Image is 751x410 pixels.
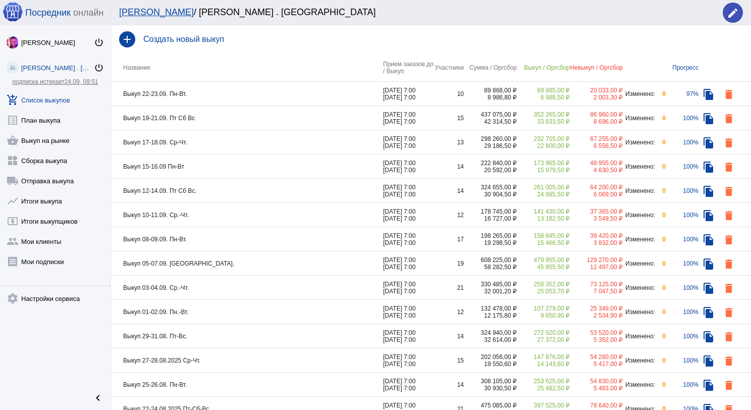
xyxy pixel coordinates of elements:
[143,35,743,44] h4: Создать новый выкуп
[7,215,19,227] mat-icon: local_atm
[517,288,570,295] div: 25 053,70 ₽
[656,309,666,316] div: 0
[517,336,570,343] div: 27 372,00 ₽
[656,163,666,170] div: 0
[434,130,464,155] td: 13
[703,331,715,343] mat-icon: file_copy
[666,300,699,324] td: 100%
[623,236,656,243] div: Изменено:
[703,88,715,100] mat-icon: file_copy
[383,203,434,227] td: [DATE] 7:00 [DATE] 7:00
[464,184,517,191] div: 324 655,00 ₽
[464,264,517,271] div: 58 282,50 ₽
[464,94,517,101] div: 8 986,80 ₽
[434,203,464,227] td: 12
[464,239,517,246] div: 19 298,50 ₽
[517,167,570,174] div: 15 979,50 ₽
[517,118,570,125] div: 33 833,50 ₽
[703,185,715,197] mat-icon: file_copy
[434,373,464,397] td: 14
[517,385,570,392] div: 25 482,50 ₽
[570,239,623,246] div: 3 832,00 ₽
[464,118,517,125] div: 42 314,50 ₽
[383,251,434,276] td: [DATE] 7:00 [DATE] 7:00
[666,54,699,82] th: Прогресс
[464,378,517,385] div: 308 105,00 ₽
[623,90,656,97] div: Изменено:
[570,135,623,142] div: 67 255,00 ₽
[666,203,699,227] td: 100%
[383,179,434,203] td: [DATE] 7:00 [DATE] 7:00
[703,113,715,125] mat-icon: file_copy
[464,208,517,215] div: 178 745,00 ₽
[666,227,699,251] td: 100%
[464,167,517,174] div: 20 592,00 ₽
[570,336,623,343] div: 5 352,00 ₽
[111,276,383,300] td: Выкуп 03-04.09. Ср.-Чт.
[570,257,623,264] div: 129 270,00 ₽
[723,185,735,197] mat-icon: delete
[666,106,699,130] td: 100%
[383,130,434,155] td: [DATE] 7:00 [DATE] 7:00
[723,210,735,222] mat-icon: delete
[703,306,715,319] mat-icon: file_copy
[383,54,434,82] th: Прием заказов до / Выкуп
[666,276,699,300] td: 100%
[383,324,434,348] td: [DATE] 7:00 [DATE] 7:00
[517,111,570,118] div: 352 265,00 ₽
[464,87,517,94] div: 89 868,00 ₽
[434,324,464,348] td: 14
[111,106,383,130] td: Выкуп 19-21.09. Пт Сб Вс
[656,212,666,219] div: 0
[723,306,735,319] mat-icon: delete
[517,160,570,167] div: 173 965,00 ₽
[517,208,570,215] div: 141 430,00 ₽
[21,39,94,46] div: [PERSON_NAME]
[464,305,517,312] div: 132 478,00 ₽
[570,378,623,385] div: 54 830,00 ₽
[464,135,517,142] div: 298 260,00 ₽
[570,312,623,319] div: 2 534,90 ₽
[570,184,623,191] div: 64 200,00 ₽
[623,139,656,146] div: Изменено:
[464,111,517,118] div: 437 075,00 ₽
[623,309,656,316] div: Изменено:
[517,215,570,222] div: 13 182,50 ₽
[383,348,434,373] td: [DATE] 7:00 [DATE] 7:00
[570,385,623,392] div: 5 483,00 ₽
[111,324,383,348] td: Выкуп 29-31.08. Пт-Вс.
[7,292,19,304] mat-icon: settings
[7,36,19,48] img: 73xLq58P2BOqs-qIllg3xXCtabieAB0OMVER0XTxHpc0AjG-Rb2SSuXsq4It7hEfqgBcQNho.jpg
[3,2,23,22] img: apple-icon-60x60.png
[570,305,623,312] div: 25 349,00 ₽
[21,64,94,72] div: [PERSON_NAME] . [GEOGRAPHIC_DATA]
[383,300,434,324] td: [DATE] 7:00 [DATE] 7:00
[656,260,666,267] div: 0
[517,257,570,264] div: 479 955,00 ₽
[464,160,517,167] div: 222 840,00 ₽
[7,134,19,146] mat-icon: shopping_basket
[570,142,623,149] div: 6 556,50 ₽
[464,361,517,368] div: 19 550,60 ₽
[623,115,656,122] div: Изменено:
[92,392,104,404] mat-icon: chevron_left
[464,281,517,288] div: 330 485,00 ₽
[434,276,464,300] td: 21
[434,106,464,130] td: 15
[703,355,715,367] mat-icon: file_copy
[464,336,517,343] div: 32 614,00 ₽
[517,264,570,271] div: 45 855,50 ₽
[666,179,699,203] td: 100%
[570,94,623,101] div: 2 003,30 ₽
[570,232,623,239] div: 39 420,00 ₽
[623,381,656,388] div: Изменено:
[383,106,434,130] td: [DATE] 7:00 [DATE] 7:00
[666,155,699,179] td: 100%
[434,54,464,82] th: Участники
[517,361,570,368] div: 14 143,60 ₽
[517,54,570,82] th: Выкуп / Оргсбор
[7,175,19,187] mat-icon: local_shipping
[570,118,623,125] div: 8 696,00 ₽
[723,282,735,294] mat-icon: delete
[434,300,464,324] td: 12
